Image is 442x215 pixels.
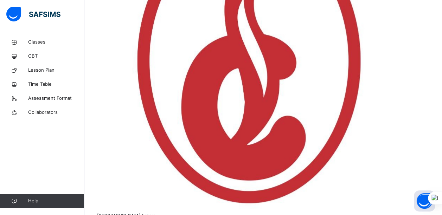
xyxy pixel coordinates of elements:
[414,190,435,211] button: Open asap
[6,7,60,21] img: safsims
[28,81,84,88] span: Time Table
[28,95,84,102] span: Assessment Format
[28,109,84,116] span: Collaborators
[28,53,84,60] span: CBT
[28,39,84,46] span: Classes
[28,197,84,204] span: Help
[28,67,84,74] span: Lesson Plan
